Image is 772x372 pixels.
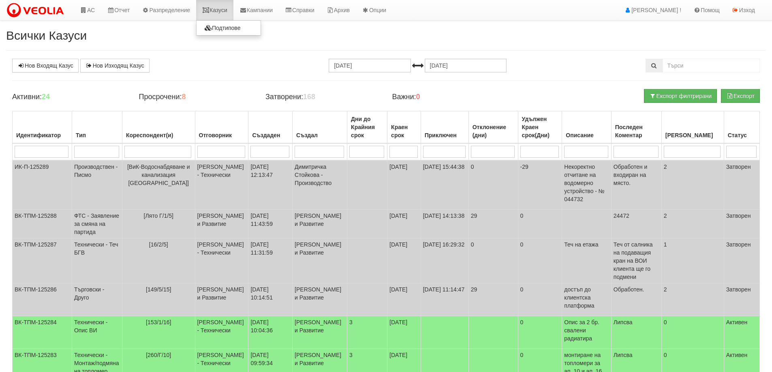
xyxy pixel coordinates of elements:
div: Приключен [423,130,466,141]
p: достъп до клиентска платформа [564,285,609,310]
td: [PERSON_NAME] и Развитие [293,283,347,316]
td: [DATE] 12:13:47 [248,160,293,210]
div: Дни до Крайния срок [349,113,385,141]
td: Затворен [724,160,759,210]
span: Обработен. [614,286,644,293]
td: [PERSON_NAME] и Развитие [293,210,347,238]
td: 0 [518,238,562,283]
b: 8 [182,93,186,101]
th: Създаден: No sort applied, activate to apply an ascending sort [248,111,293,144]
div: Създаден [250,130,290,141]
td: [DATE] [387,210,421,238]
td: [DATE] 14:13:38 [421,210,468,238]
h4: Важни: [392,93,506,101]
th: Описание: No sort applied, activate to apply an ascending sort [562,111,612,144]
th: Идентификатор: No sort applied, activate to apply an ascending sort [13,111,72,144]
span: [16/2/5] [149,241,168,248]
td: [PERSON_NAME] - Технически [195,316,248,349]
span: [153/1/16] [146,319,171,325]
td: 29 [468,210,518,238]
th: Създал: No sort applied, activate to apply an ascending sort [293,111,347,144]
td: 0 [518,210,562,238]
td: [DATE] 16:29:32 [421,238,468,283]
div: Тип [74,130,120,141]
td: 2 [661,283,724,316]
span: Обработен и входиран на място. [614,164,647,186]
div: Създал [295,130,345,141]
h4: Активни: [12,93,126,101]
div: Отклонение (дни) [471,121,516,141]
td: [PERSON_NAME] и Развитие [195,283,248,316]
td: 0 [468,160,518,210]
td: 0 [518,283,562,316]
td: [DATE] 11:43:59 [248,210,293,238]
td: Затворен [724,238,759,283]
span: [260/Г/10] [146,352,171,358]
td: [PERSON_NAME] - Технически [195,160,248,210]
div: Статус [726,130,757,141]
input: Търсене по Идентификатор, Бл/Вх/Ап, Тип, Описание, Моб. Номер, Имейл, Файл, Коментар, [663,59,760,72]
td: Активен [724,316,759,349]
th: Приключен: No sort applied, activate to apply an ascending sort [421,111,468,144]
td: [DATE] 11:14:47 [421,283,468,316]
div: Кореспондент(и) [124,130,193,141]
td: [DATE] 10:14:51 [248,283,293,316]
td: ВК-ТПМ-125286 [13,283,72,316]
div: Идентификатор [15,130,70,141]
p: Некоректно отчитане на водомерно устройство - № 044732 [564,163,609,203]
div: Краен срок [389,121,419,141]
th: Краен срок: No sort applied, activate to apply an ascending sort [387,111,421,144]
span: 24472 [614,213,629,219]
a: Подтипове [197,23,261,33]
p: Опис за 2 бр. свалени радиатира [564,318,609,342]
td: Затворен [724,283,759,316]
a: Нов Изходящ Казус [80,59,150,72]
div: Удължен Краен срок(Дни) [520,113,560,141]
span: [149/5/15] [146,286,171,293]
th: Статус: No sort applied, activate to apply an ascending sort [724,111,759,144]
td: Търговски - Друго [72,283,122,316]
td: ФТС - Заявление за смяна на партида [72,210,122,238]
span: Теч от салника на подаващия кран на ВОИ клиента ще го подмени [614,241,653,280]
td: Димитричка Стойкова - Производство [293,160,347,210]
td: Технически - Теч БГВ [72,238,122,283]
td: Производствен - Писмо [72,160,122,210]
th: Отговорник: No sort applied, activate to apply an ascending sort [195,111,248,144]
td: [PERSON_NAME] - Технически [195,238,248,283]
td: [PERSON_NAME] и Развитие [293,238,347,283]
div: Отговорник [197,130,246,141]
th: Тип: No sort applied, activate to apply an ascending sort [72,111,122,144]
span: 3 [349,319,353,325]
h4: Затворени: [265,93,380,101]
th: Кореспондент(и): No sort applied, activate to apply an ascending sort [122,111,195,144]
td: [DATE] [387,160,421,210]
th: Отклонение (дни): No sort applied, activate to apply an ascending sort [468,111,518,144]
h2: Всички Казуси [6,29,766,42]
th: Удължен Краен срок(Дни): No sort applied, activate to apply an ascending sort [518,111,562,144]
div: Описание [564,130,609,141]
span: 3 [349,352,353,358]
span: [ВиК-Водоснабдяване и канализация [GEOGRAPHIC_DATA]] [127,164,190,186]
td: 0 [468,238,518,283]
span: Липсва [614,352,633,358]
div: Последен Коментар [614,121,659,141]
td: [DATE] [387,238,421,283]
b: 0 [416,93,420,101]
th: Брой Файлове: No sort applied, activate to apply an ascending sort [661,111,724,144]
a: Нов Входящ Казус [12,59,79,72]
img: VeoliaLogo.png [6,2,68,19]
td: [DATE] 11:31:59 [248,238,293,283]
td: ВК-ТПМ-125287 [13,238,72,283]
h4: Просрочени: [139,93,253,101]
b: 24 [42,93,50,101]
th: Последен Коментар: No sort applied, activate to apply an ascending sort [611,111,661,144]
td: 0 [661,316,724,349]
td: Затворен [724,210,759,238]
td: [DATE] [387,316,421,349]
b: 168 [303,93,315,101]
td: [PERSON_NAME] и Развитие [293,316,347,349]
td: [DATE] [387,283,421,316]
td: 2 [661,210,724,238]
button: Експорт филтрирани [644,89,717,103]
span: Липсва [614,319,633,325]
